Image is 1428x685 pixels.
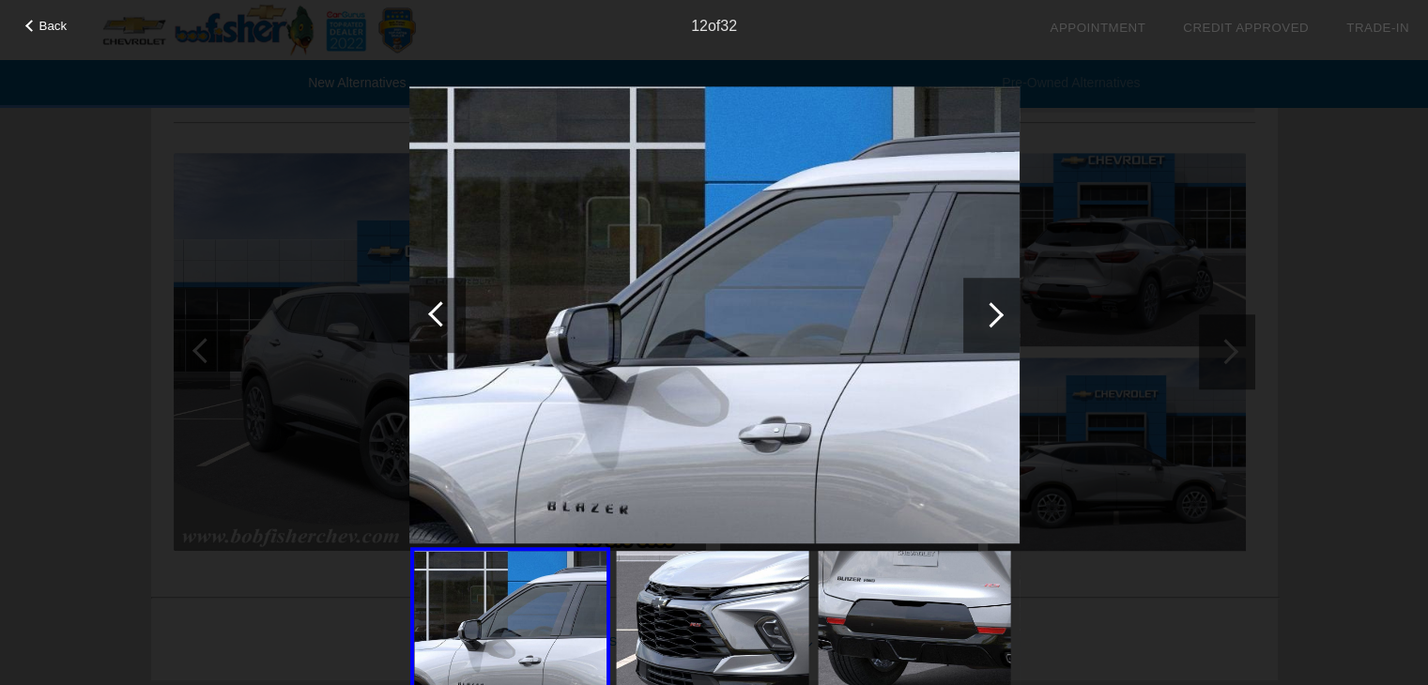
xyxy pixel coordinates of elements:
a: Appointment [1050,21,1145,35]
span: 32 [720,18,737,34]
span: 12 [691,18,708,34]
a: Credit Approved [1183,21,1309,35]
a: Trade-In [1346,21,1409,35]
span: Back [39,19,68,33]
img: 12.jpg [409,86,1020,544]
